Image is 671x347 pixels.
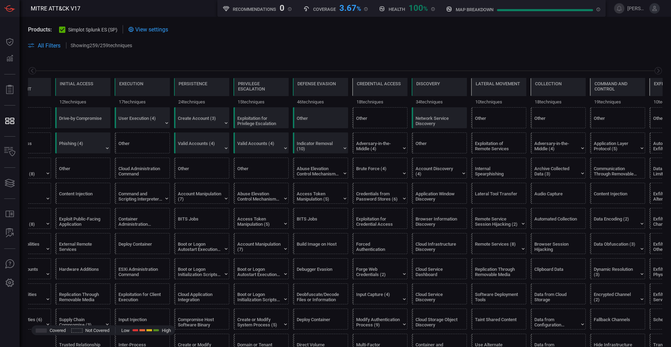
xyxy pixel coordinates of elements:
div: Indicator Removal (10) [297,141,340,151]
div: Brute Force (4) [356,166,400,176]
div: Lateral Movement [476,81,520,86]
div: Boot or Logon Autostart Execution (14) [178,241,222,252]
div: T1547: Boot or Logon Autostart Execution (Not covered) [174,233,229,254]
div: T1568: Dynamic Resolution (Not covered) [590,258,645,279]
div: T1610: Deploy Container (Not covered) [115,233,170,254]
div: Deploy Container [297,317,340,327]
button: ALERT ANALYSIS [1,225,18,241]
div: Other [297,116,340,126]
div: Persistence [179,81,207,86]
div: Other [293,107,348,128]
div: Forge Web Credentials (2) [356,267,400,277]
div: Credentials from Password Stores (6) [356,191,400,202]
div: T1555: Credentials from Password Stores (Not covered) [352,183,407,204]
div: Audio Capture [534,191,578,202]
div: Create or Modify System Process (5) [237,317,281,327]
div: Adversary-in-the-Middle (4) [534,141,578,151]
span: % [423,5,428,12]
div: Create Account (3) [178,116,222,126]
div: User Execution (4) [118,116,162,126]
div: T1563: Remote Service Session Hijacking (Not covered) [471,208,526,229]
div: T1010: Application Window Discovery (Not covered) [412,183,467,204]
div: T1570: Lateral Tool Transfer (Not covered) [471,183,526,204]
div: 15 techniques [233,96,289,107]
div: T1037: Boot or Logon Initialization Scripts (Not covered) [233,283,289,304]
div: Exploit Public-Facing Application [59,216,103,227]
div: Dynamic Resolution (3) [594,267,637,277]
div: Build Image on Host [297,241,340,252]
div: T1132: Data Encoding (Not covered) [590,208,645,229]
div: T1606: Forge Web Credentials (Not covered) [352,258,407,279]
div: 34 techniques [412,96,467,107]
div: Other (Not covered) [590,107,645,128]
div: T1566: Phishing [55,132,110,153]
div: Container Administration Command [118,216,162,227]
span: High [162,328,171,333]
div: T1530: Data from Cloud Storage (Not covered) [531,283,586,304]
div: 12 techniques [55,96,110,107]
div: T1068: Exploitation for Privilege Escalation [233,107,289,128]
div: TA0002: Execution [115,78,170,107]
div: Exploitation of Remote Services [475,141,519,151]
div: T1556: Modify Authentication Process (Not covered) [352,309,407,330]
div: T1612: Build Image on Host (Not covered) [293,233,348,254]
div: TA0005: Defense Evasion [293,78,348,107]
div: T1197: BITS Jobs (Not covered) [293,208,348,229]
div: T1557: Adversary-in-the-Middle (Not covered) [352,132,407,153]
div: T1008: Fallback Channels (Not covered) [590,309,645,330]
div: Application Window Discovery [416,191,459,202]
span: Products: [28,26,52,33]
div: Other (Not covered) [233,158,289,179]
div: T1021: Remote Services (Not covered) [471,233,526,254]
div: T1534: Internal Spearphishing (Not covered) [471,158,526,179]
span: % [356,5,361,12]
div: Cloud Service Dashboard [416,267,459,277]
div: T1560: Archive Collected Data (Not covered) [531,158,586,179]
div: 3.67 [339,3,361,12]
div: T1056: Input Capture (Not covered) [352,283,407,304]
div: View settings [128,25,168,34]
div: Access Token Manipulation (5) [297,191,340,202]
button: All Filters [28,42,60,49]
div: T1580: Cloud Infrastructure Discovery (Not covered) [412,233,467,254]
div: BITS Jobs [178,216,222,227]
div: T1001: Data Obfuscation (Not covered) [590,233,645,254]
span: Not Covered [85,328,109,333]
div: T1046: Network Service Discovery [412,107,467,128]
div: 18 techniques [531,96,586,107]
button: Reports [1,81,18,98]
div: T1554: Compromise Host Software Binary (Not covered) [174,309,229,330]
div: T1119: Automated Collection (Not covered) [531,208,586,229]
div: Content Injection [594,191,637,202]
div: 24 techniques [174,96,229,107]
div: Credential Access [357,81,401,86]
div: Other [594,116,637,126]
div: Taint Shared Content [475,317,519,327]
div: Network Service Discovery [416,116,459,126]
div: Modify Authentication Process (9) [356,317,400,327]
div: T1212: Exploitation for Credential Access (Not covered) [352,208,407,229]
div: T1110: Brute Force (Not covered) [352,158,407,179]
div: Command and Control [594,81,641,92]
div: Fallback Channels [594,317,637,327]
div: T1185: Browser Session Hijacking (Not covered) [531,233,586,254]
div: Exploitation for Privilege Escalation [237,116,281,126]
div: Other [475,116,519,126]
div: Execution [119,81,143,86]
div: 0 [280,3,284,12]
div: TA0006: Credential Access (Not covered) [352,78,407,107]
div: Debugger Evasion [297,267,340,277]
div: T1136: Create Account [174,107,229,128]
div: 100 [409,3,428,12]
div: T1609: Container Administration Command (Not covered) [115,208,170,229]
div: Replication Through Removable Media [59,292,103,302]
div: Boot or Logon Initialization Scripts (5) [237,292,281,302]
div: Remote Service Session Hijacking (2) [475,216,519,227]
div: Data Encoding (2) [594,216,637,227]
div: Forced Authentication [356,241,400,252]
div: 10 techniques [471,96,526,107]
div: Automated Collection [534,216,578,227]
div: T1547: Boot or Logon Autostart Execution (Not covered) [233,258,289,279]
div: Input Capture (4) [356,292,400,302]
div: T1659: Content Injection (Not covered) [55,183,110,204]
